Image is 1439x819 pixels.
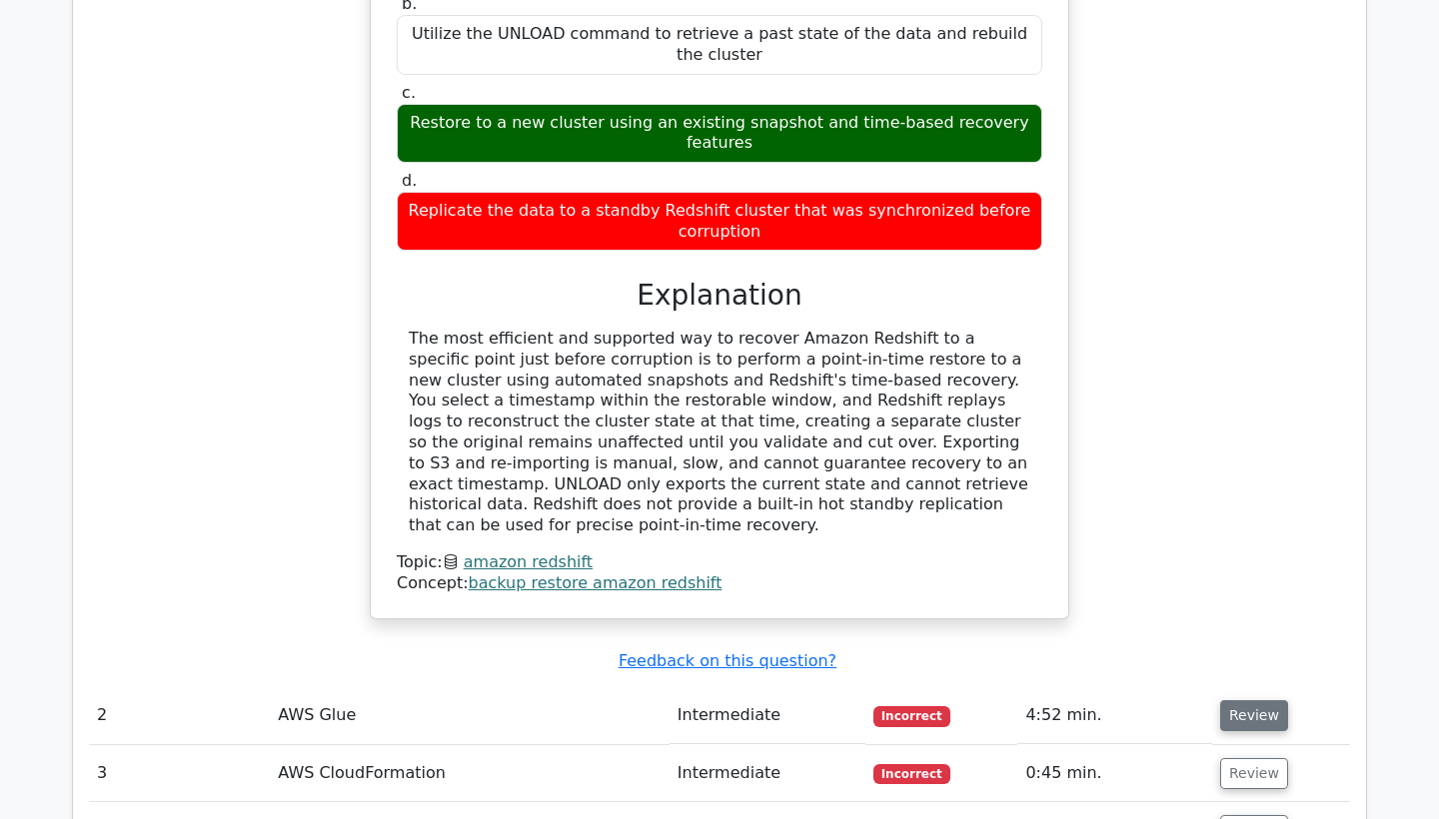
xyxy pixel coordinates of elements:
[89,745,270,802] td: 3
[397,192,1042,252] div: Replicate the data to a standby Redshift cluster that was synchronized before corruption
[270,745,670,802] td: AWS CloudFormation
[402,171,417,190] span: d.
[1220,700,1288,731] button: Review
[670,687,865,744] td: Intermediate
[397,552,1042,573] div: Topic:
[397,573,1042,594] div: Concept:
[397,104,1042,164] div: Restore to a new cluster using an existing snapshot and time-based recovery features
[464,552,593,571] a: amazon redshift
[409,329,1030,536] div: The most efficient and supported way to recover Amazon Redshift to a specific point just before c...
[409,279,1030,313] h3: Explanation
[89,687,270,744] td: 2
[402,83,416,102] span: c.
[873,764,950,784] span: Incorrect
[1017,745,1212,802] td: 0:45 min.
[469,573,722,592] a: backup restore amazon redshift
[270,687,670,744] td: AWS Glue
[397,15,1042,75] div: Utilize the UNLOAD command to retrieve a past state of the data and rebuild the cluster
[670,745,865,802] td: Intermediate
[1017,687,1212,744] td: 4:52 min.
[873,706,950,726] span: Incorrect
[619,651,836,670] a: Feedback on this question?
[1220,758,1288,789] button: Review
